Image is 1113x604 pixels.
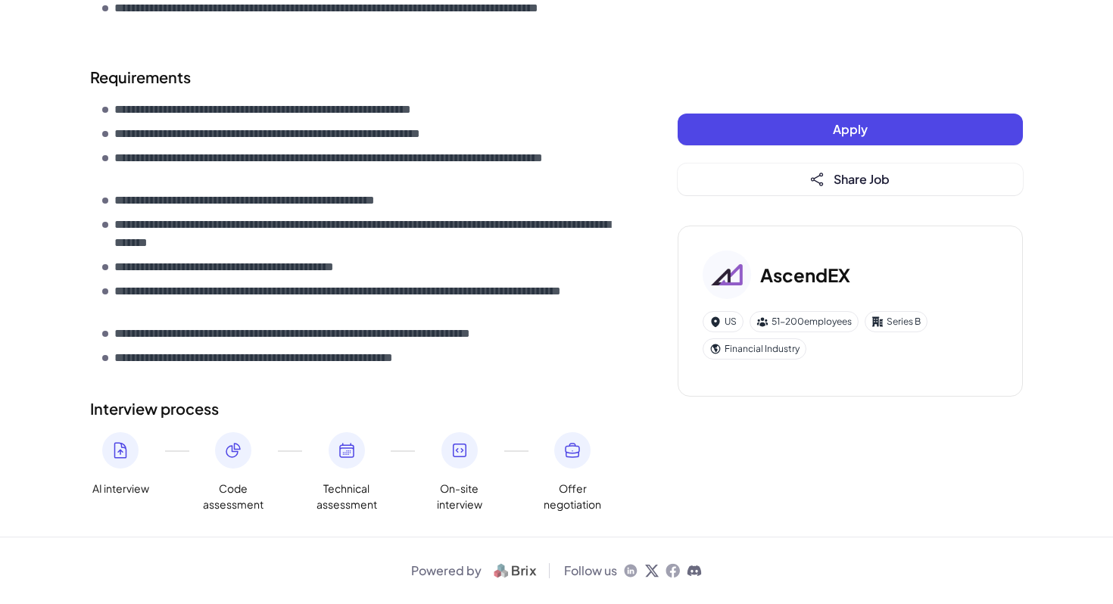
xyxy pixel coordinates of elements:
[542,481,603,512] span: Offer negotiation
[411,562,482,580] span: Powered by
[833,121,868,137] span: Apply
[564,562,617,580] span: Follow us
[750,311,859,332] div: 51-200 employees
[760,261,850,288] h3: AscendEX
[488,562,543,580] img: logo
[90,66,617,89] h2: Requirements
[203,481,263,512] span: Code assessment
[703,311,744,332] div: US
[703,251,751,299] img: As
[429,481,490,512] span: On-site interview
[865,311,927,332] div: Series B
[316,481,377,512] span: Technical assessment
[703,338,806,360] div: Financial Industry
[678,163,1023,195] button: Share Job
[834,171,890,187] span: Share Job
[92,481,149,497] span: AI interview
[90,397,617,420] h2: Interview process
[678,114,1023,145] button: Apply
